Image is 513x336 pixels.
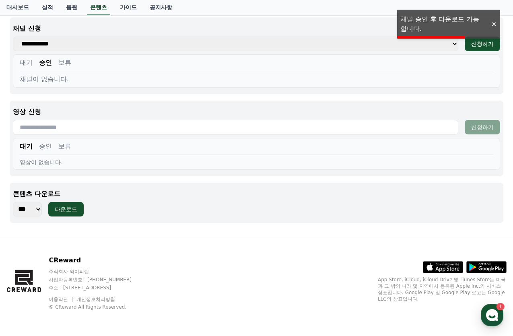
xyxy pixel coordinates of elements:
p: 콘텐츠 다운로드 [13,189,500,199]
p: © CReward All Rights Reserved. [49,304,147,310]
div: 영상이 없습니다. [20,158,493,166]
button: 신청하기 [465,120,500,134]
p: 영상 신청 [13,107,500,117]
button: 보류 [58,58,71,68]
p: App Store, iCloud, iCloud Drive 및 iTunes Store는 미국과 그 밖의 나라 및 지역에서 등록된 Apple Inc.의 서비스 상표입니다. Goo... [378,276,507,302]
span: 홈 [25,267,30,274]
button: 다운로드 [48,202,84,216]
button: 대기 [20,58,33,68]
a: 1대화 [53,255,104,275]
p: 사업자등록번호 : [PHONE_NUMBER] [49,276,147,283]
a: 개인정보처리방침 [76,297,115,302]
a: 이용약관 [49,297,74,302]
div: 신청하기 [471,40,494,48]
button: 대기 [20,142,33,151]
button: 승인 [39,58,52,68]
span: 1 [82,255,84,261]
div: 채널이 없습니다. [20,74,493,84]
p: 주식회사 와이피랩 [49,268,147,275]
p: 채널 신청 [13,24,500,33]
span: 대화 [74,268,83,274]
button: 승인 [39,142,52,151]
button: 보류 [58,142,71,151]
button: 신청하기 [465,37,500,51]
a: 홈 [2,255,53,275]
a: 설정 [104,255,155,275]
div: 신청하기 [471,123,494,131]
span: 설정 [124,267,134,274]
p: 주소 : [STREET_ADDRESS] [49,284,147,291]
div: 다운로드 [55,205,77,213]
p: CReward [49,256,147,265]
